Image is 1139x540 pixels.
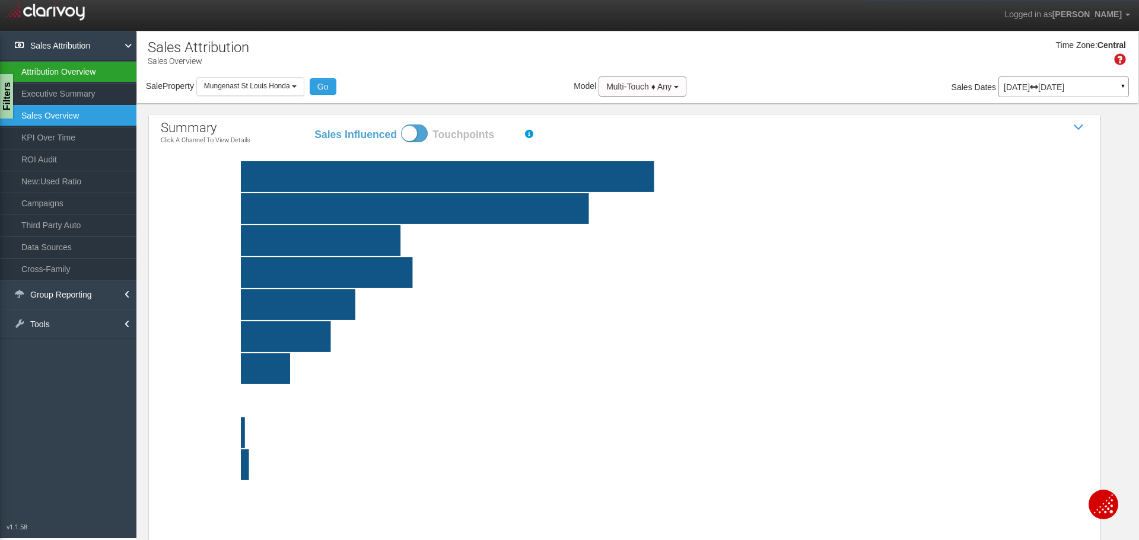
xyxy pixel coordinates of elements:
[1004,9,1052,19] span: Logged in as
[196,77,304,95] button: Mungenast St Louis Honda
[189,225,1116,256] rect: organic search|39|29|0
[606,82,672,91] span: Multi-Touch ♦ Any
[310,78,336,95] button: Go
[189,353,1116,384] rect: social|12|10|0
[189,449,1116,480] rect: other|2|1|0
[1004,83,1124,91] p: [DATE] [DATE]
[148,52,249,67] p: Sales Overview
[432,127,516,142] label: Touchpoints
[189,161,1116,192] rect: third party auto|101|83|0
[1052,9,1122,19] span: [PERSON_NAME]
[148,40,249,55] h1: Sales Attribution
[189,385,1116,416] rect: cross family|0|4|0
[314,127,397,142] label: Sales Influenced
[189,257,1116,288] rect: paid search|42|22|0
[204,82,290,90] span: Mungenast St Louis Honda
[975,82,997,92] span: Dates
[1051,40,1097,52] div: Time Zone:
[161,120,217,135] span: summary
[146,81,163,91] span: Sale
[1118,79,1128,98] a: ▼
[599,76,686,97] button: Multi-Touch ♦ Any
[189,193,1116,224] rect: website tools|85|84|0
[161,137,250,144] p: Click a channel to view details
[1070,119,1088,136] i: Show / Hide Sales Attribution Chart
[189,417,1116,448] rect: email|1|2|0
[1097,40,1126,52] div: Central
[952,82,972,92] span: Sales
[995,1,1139,29] a: Logged in as[PERSON_NAME]
[189,289,1116,320] rect: direct|28|24|0
[189,481,1116,512] rect: traditional|0|1|0
[189,321,1116,352] rect: tier one|22|18|0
